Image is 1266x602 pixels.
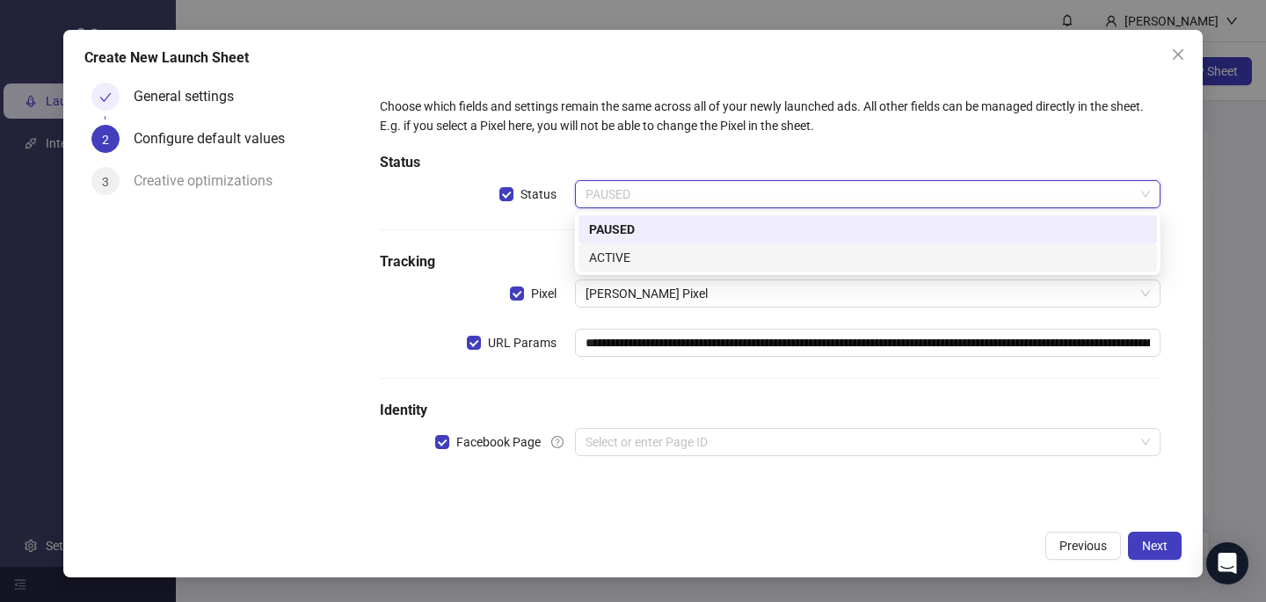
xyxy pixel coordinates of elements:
[1128,532,1182,560] button: Next
[380,251,1160,272] h5: Tracking
[380,400,1160,421] h5: Identity
[1059,539,1107,553] span: Previous
[481,333,564,352] span: URL Params
[578,243,1157,272] div: ACTIVE
[449,432,548,452] span: Facebook Page
[99,91,112,104] span: check
[1164,40,1192,69] button: Close
[589,248,1146,267] div: ACTIVE
[551,436,564,448] span: question-circle
[134,167,287,195] div: Creative optimizations
[1171,47,1185,62] span: close
[586,181,1150,207] span: PAUSED
[1045,532,1121,560] button: Previous
[1206,542,1248,584] div: Open Intercom Messenger
[84,47,1182,69] div: Create New Launch Sheet
[1142,539,1168,553] span: Next
[380,152,1160,173] h5: Status
[134,125,299,153] div: Configure default values
[102,175,109,189] span: 3
[102,133,109,147] span: 2
[134,83,248,111] div: General settings
[524,284,564,303] span: Pixel
[380,97,1160,135] div: Choose which fields and settings remain the same across all of your newly launched ads. All other...
[513,185,564,204] span: Status
[578,215,1157,243] div: PAUSED
[589,220,1146,239] div: PAUSED
[586,280,1150,307] span: Matt Murphy's Pixel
